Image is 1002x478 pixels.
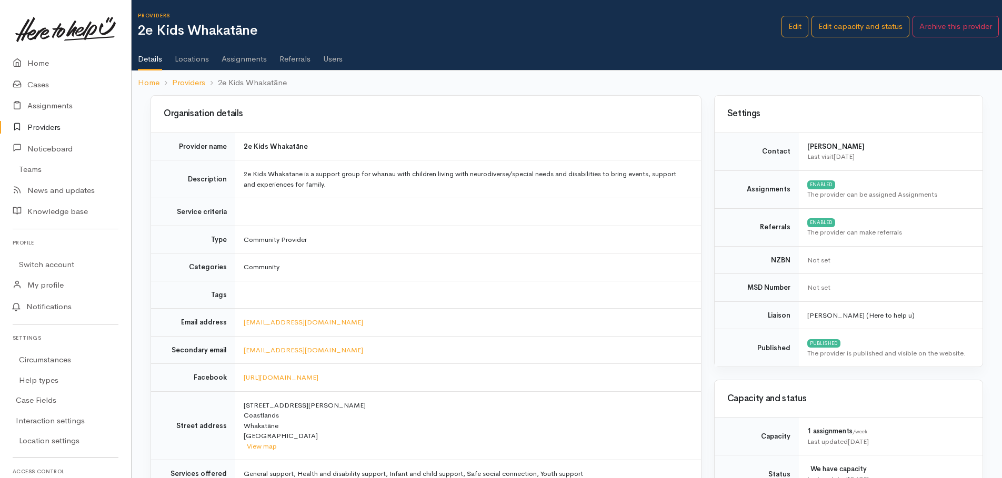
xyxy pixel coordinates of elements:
[807,180,835,189] div: ENABLED
[715,329,799,367] td: Published
[151,253,235,281] td: Categories
[175,40,209,70] a: Locations
[222,40,267,70] a: Assignments
[235,253,701,281] td: Community
[138,13,781,18] h6: Providers
[727,109,970,119] h3: Settings
[151,226,235,253] td: Type
[807,227,970,238] div: The provider can make referrals
[807,464,970,474] div: We have capacity
[715,301,799,329] td: Liaison
[244,142,308,151] b: 2e Kids Whakatāne
[151,391,235,460] td: Street address
[807,255,970,266] div: Not set
[151,133,235,160] td: Provider name
[323,40,343,70] a: Users
[164,109,688,119] h3: Organisation details
[727,394,970,404] h3: Capacity and status
[138,23,781,38] h1: 2e Kids Whakatāne
[235,391,701,460] td: [STREET_ADDRESS][PERSON_NAME] Coastlands Whakatāne [GEOGRAPHIC_DATA]
[834,152,855,161] time: [DATE]
[807,436,970,447] div: Last updated
[151,198,235,226] td: Service criteria
[172,77,205,89] a: Providers
[715,170,799,208] td: Assignments
[244,373,318,382] a: [URL][DOMAIN_NAME]
[807,189,970,200] div: The provider can be assigned Assignments
[715,208,799,246] td: Referrals
[807,339,840,348] div: PUBLISHED
[715,274,799,302] td: MSD Number
[132,70,1002,95] nav: breadcrumb
[279,40,310,70] a: Referrals
[244,318,363,327] a: [EMAIL_ADDRESS][DOMAIN_NAME]
[781,16,808,37] a: Edit
[715,246,799,274] td: NZBN
[807,282,970,293] div: Not set
[848,437,869,446] time: [DATE]
[151,281,235,309] td: Tags
[151,336,235,364] td: Secondary email
[807,142,865,151] b: [PERSON_NAME]
[715,418,799,455] td: Capacity
[807,151,970,162] div: Last visit
[247,442,277,451] a: View map
[853,429,867,435] span: /week
[244,345,363,354] a: [EMAIL_ADDRESS][DOMAIN_NAME]
[13,331,118,345] h6: Settings
[138,40,162,71] a: Details
[235,226,701,253] td: Community Provider
[151,160,235,198] td: Description
[138,77,159,89] a: Home
[799,301,983,329] td: [PERSON_NAME] (Here to help u)
[205,77,287,89] li: 2e Kids Whakatāne
[807,426,970,436] div: 1 assignments
[807,348,970,359] div: The provider is published and visible on the website.
[811,16,909,37] a: Edit capacity and status
[151,309,235,337] td: Email address
[235,160,701,198] td: 2e Kids Whakatane is a support group for whanau with children living with neurodiverse/special ne...
[151,364,235,392] td: Facebook
[807,218,835,227] div: ENABLED
[715,133,799,170] td: Contact
[13,236,118,250] h6: Profile
[913,16,999,37] button: Archive this provider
